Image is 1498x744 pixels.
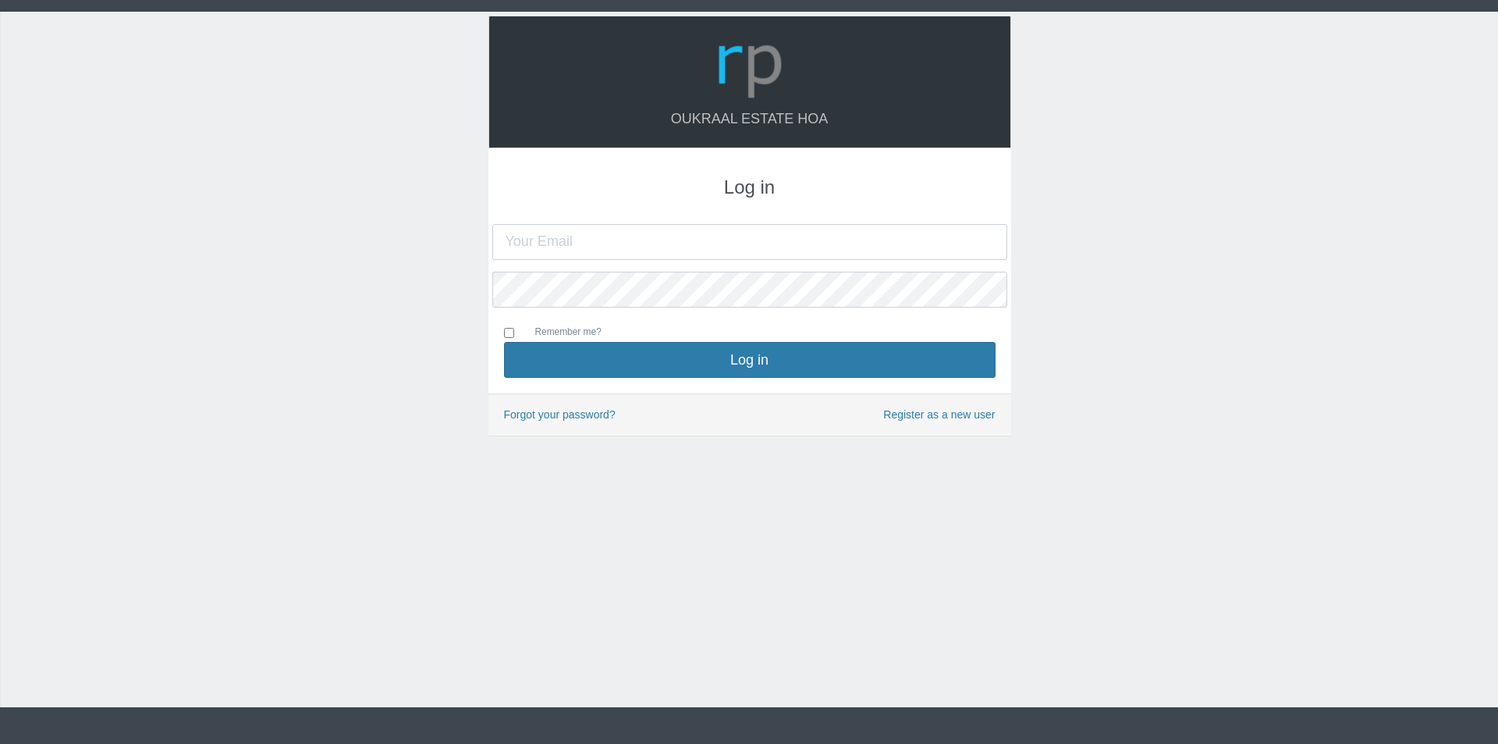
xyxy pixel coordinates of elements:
[520,325,602,342] label: Remember me?
[504,177,996,198] h3: Log in
[504,342,996,378] button: Log in
[505,112,995,127] h4: Oukraal Estate HOA
[492,224,1007,260] input: Your Email
[883,406,995,424] a: Register as a new user
[504,328,514,338] input: Remember me?
[712,28,787,103] img: Logo
[504,408,616,421] a: Forgot your password?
